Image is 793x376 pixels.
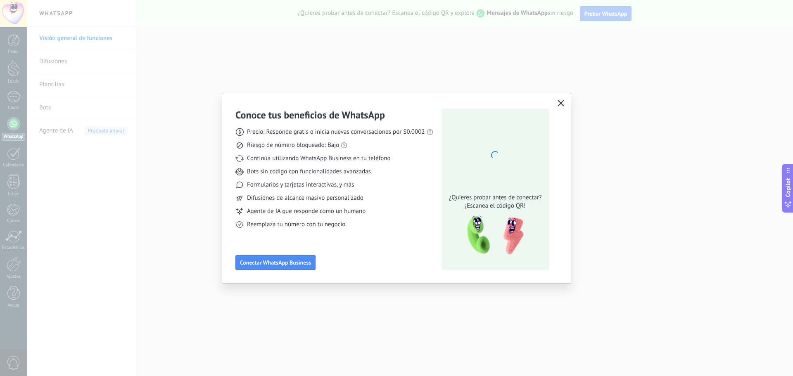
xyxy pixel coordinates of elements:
[247,154,390,163] span: Continúa utilizando WhatsApp Business en tu teléfono
[247,194,363,202] span: Difusiones de alcance masivo personalizado
[235,109,385,121] h3: Conoce tus beneficios de WhatsApp
[235,255,316,270] button: Conectar WhatsApp Business
[460,213,525,258] img: qr-pic-1x.png
[247,207,366,215] span: Agente de IA que responde como un humano
[240,260,311,265] span: Conectar WhatsApp Business
[247,128,425,136] span: Precio: Responde gratis o inicia nuevas conversaciones por $0.0002
[784,178,792,197] span: Copilot
[247,168,371,176] span: Bots sin código con funcionalidades avanzadas
[247,181,354,189] span: Formularios y tarjetas interactivas, y más
[247,220,345,229] span: Reemplaza tu número con tu negocio
[446,194,544,202] span: ¿Quieres probar antes de conectar?
[247,141,339,149] span: Riesgo de número bloqueado: Bajo
[446,202,544,210] span: ¡Escanea el código QR!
